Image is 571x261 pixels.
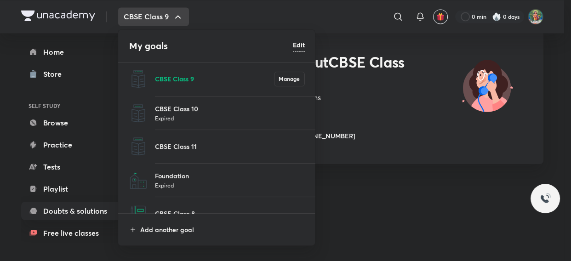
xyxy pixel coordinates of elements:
[155,74,274,84] p: CBSE Class 9
[129,171,148,190] img: Foundation
[274,72,305,86] button: Manage
[129,137,148,156] img: CBSE Class 11
[155,142,305,151] p: CBSE Class 11
[155,171,305,181] p: Foundation
[129,70,148,88] img: CBSE Class 9
[155,181,305,190] p: Expired
[155,113,305,123] p: Expired
[140,225,305,234] p: Add another goal
[129,39,293,53] h4: My goals
[129,204,148,223] img: CBSE Class 8
[293,40,305,50] h6: Edit
[129,104,148,123] img: CBSE Class 10
[155,104,305,113] p: CBSE Class 10
[155,209,305,218] p: CBSE Class 8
